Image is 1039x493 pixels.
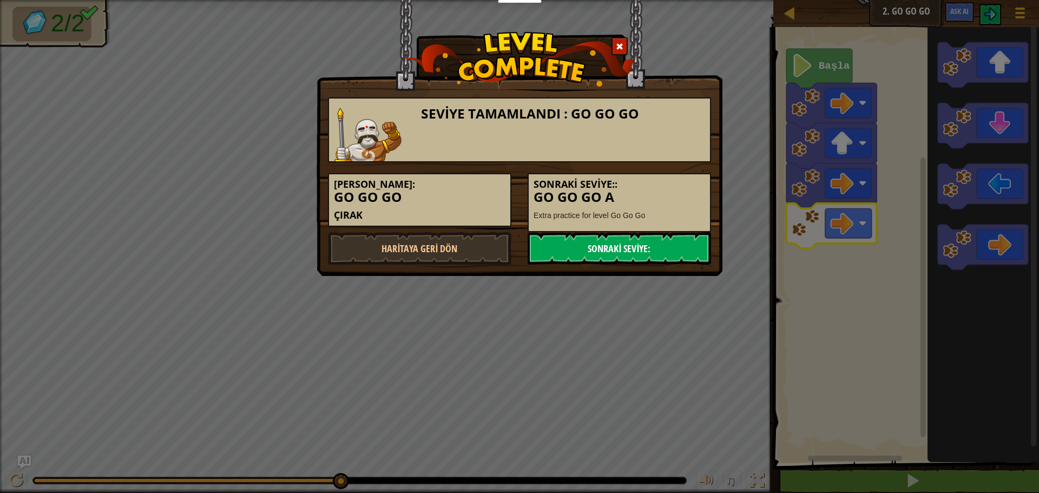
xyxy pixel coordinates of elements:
a: Haritaya Geri Dön [328,232,511,265]
a: Sonraki Seviye: [528,232,711,265]
h5: [PERSON_NAME]: [334,179,505,190]
h3: Go Go Go A [534,190,705,205]
h5: Çırak [334,210,505,221]
img: goliath.png [334,108,402,161]
h3: Go Go Go [334,190,505,205]
p: Extra practice for level Go Go Go [534,210,705,221]
h3: Seviye Tamamlandı : Go Go Go [421,107,705,121]
img: level_complete.png [404,32,636,87]
h5: Sonraki Seviye:: [534,179,705,190]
